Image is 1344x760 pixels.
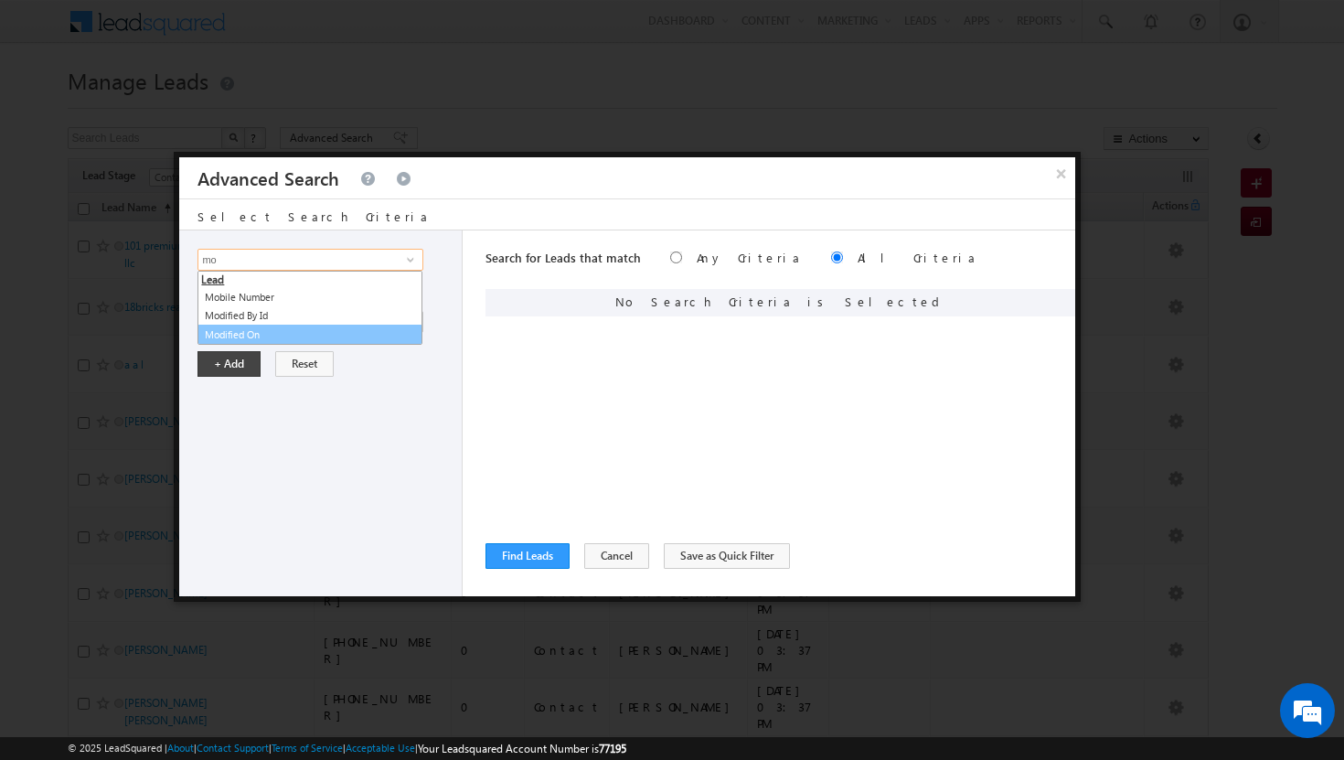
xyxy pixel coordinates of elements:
em: Start Chat [249,563,332,588]
div: Minimize live chat window [300,9,344,53]
a: Show All Items [397,251,420,269]
label: Any Criteria [697,250,802,265]
button: + Add [197,351,261,377]
div: Chat with us now [95,96,307,120]
span: Your Leadsquared Account Number is [418,742,626,755]
label: All Criteria [858,250,977,265]
span: Select Search Criteria [197,209,430,224]
button: Save as Quick Filter [664,543,790,569]
img: d_60004797649_company_0_60004797649 [31,96,77,120]
a: Modified By Id [198,306,421,326]
a: Contact Support [197,742,269,754]
a: About [167,742,194,754]
h3: Advanced Search [197,157,339,198]
div: No Search Criteria is Selected [485,289,1075,316]
button: Reset [275,351,334,377]
textarea: Type your message and hit 'Enter' [24,169,334,548]
button: Find Leads [485,543,570,569]
li: Lead [198,272,421,288]
a: Modified On [197,325,422,346]
button: × [1047,157,1076,189]
a: Acceptable Use [346,742,415,754]
button: Cancel [584,543,649,569]
a: Mobile Number [198,288,421,307]
a: Terms of Service [272,742,343,754]
input: Type to Search [197,249,422,271]
span: 77195 [599,742,626,755]
span: © 2025 LeadSquared | | | | | [68,740,626,757]
span: Search for Leads that match [485,250,641,265]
